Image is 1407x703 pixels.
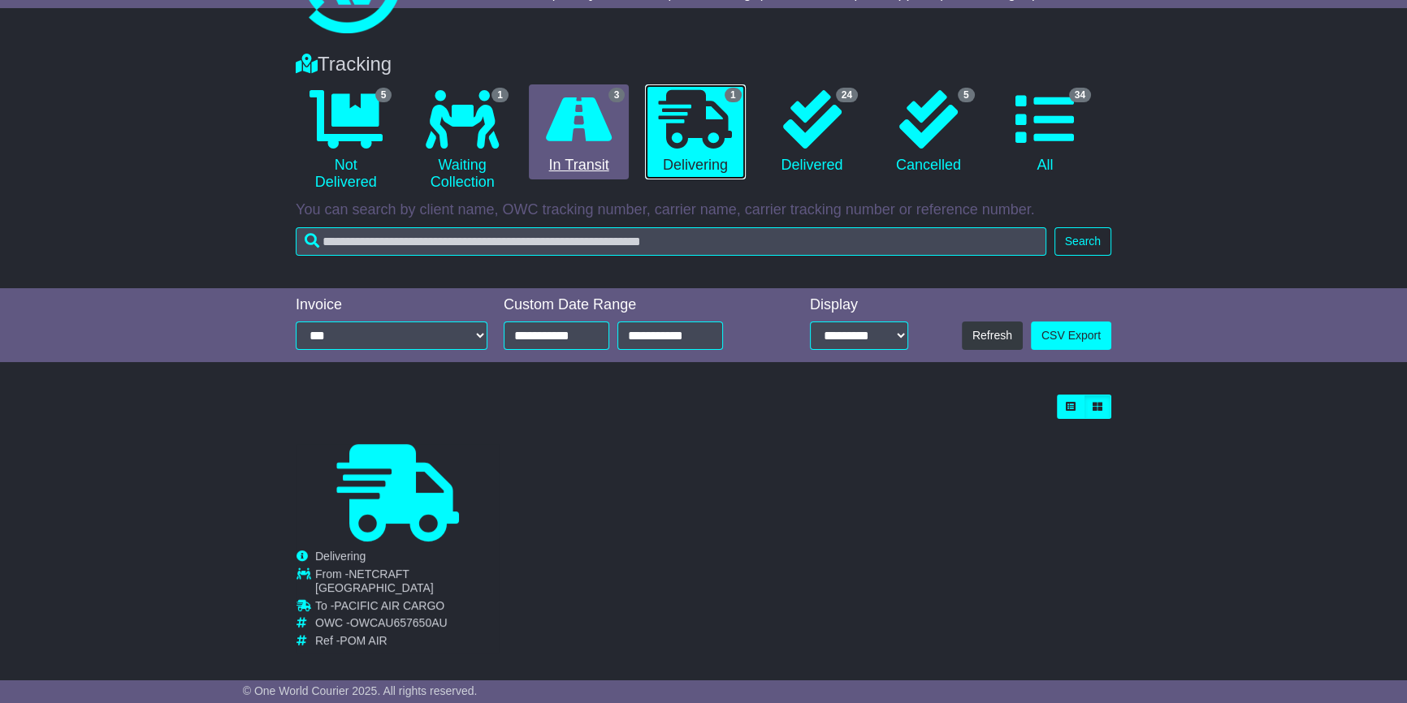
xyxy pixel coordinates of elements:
a: 1 Waiting Collection [412,84,512,197]
span: © One World Courier 2025. All rights reserved. [243,684,478,697]
td: From - [315,567,499,599]
span: 34 [1069,88,1091,102]
a: 5 Cancelled [878,84,978,180]
span: Delivering [315,550,366,563]
span: 1 [491,88,509,102]
span: POM AIR [340,634,387,647]
a: 24 Delivered [762,84,862,180]
a: 34 All [995,84,1095,180]
button: Refresh [962,321,1023,350]
td: To - [315,599,499,617]
div: Tracking [288,53,1119,76]
a: CSV Export [1031,321,1111,350]
span: 5 [958,88,975,102]
a: 3 In Transit [529,84,629,180]
a: 5 Not Delivered [296,84,396,197]
span: OWCAU657650AU [350,616,448,629]
td: OWC - [315,616,499,634]
span: 1 [725,88,742,102]
td: Ref - [315,634,499,648]
span: PACIFIC AIR CARGO [334,599,444,612]
div: Custom Date Range [504,296,764,314]
div: Invoice [296,296,487,314]
p: You can search by client name, OWC tracking number, carrier name, carrier tracking number or refe... [296,201,1111,219]
span: 5 [375,88,392,102]
span: 24 [836,88,858,102]
a: 1 Delivering [645,84,745,180]
span: 3 [608,88,626,102]
span: NETCRAFT [GEOGRAPHIC_DATA] [315,567,434,594]
button: Search [1054,227,1111,256]
div: Display [810,296,908,314]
